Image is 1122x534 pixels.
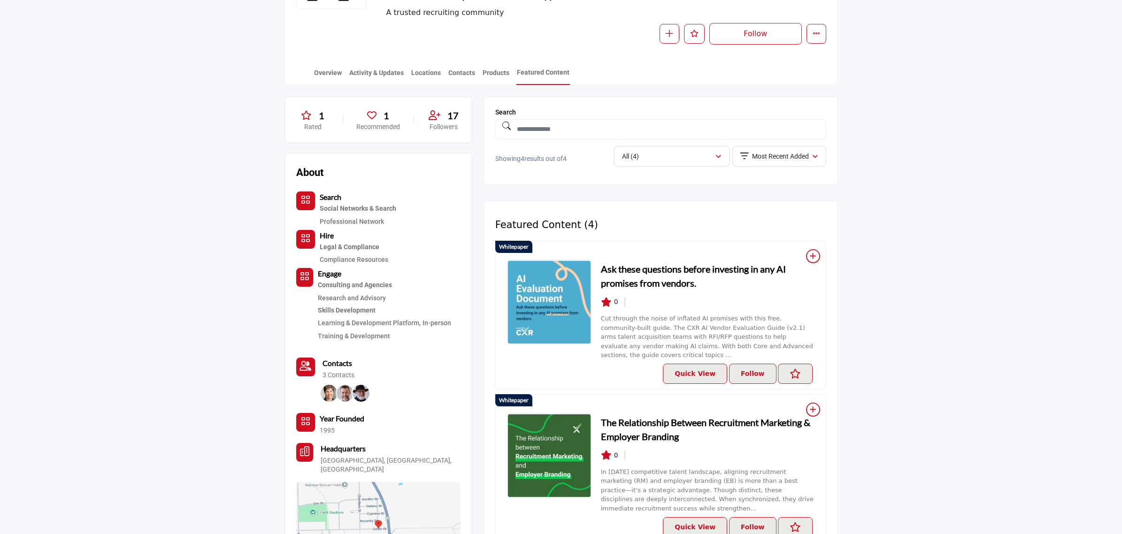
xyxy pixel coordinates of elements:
[601,262,815,290] a: Ask these questions before investing in any AI promises from vendors.
[499,396,529,404] p: Whitepaper
[778,364,813,384] button: Liked Resource
[684,24,705,44] button: Like
[495,154,608,164] p: Showing results out of
[320,256,388,263] a: Compliance Resources
[482,68,510,84] a: Products
[318,279,461,291] div: Expert services and agencies providing strategic advice and solutions in talent acquisition and m...
[499,243,529,251] p: Whitepaper
[601,415,815,443] a: The Relationship Between Recruitment Marketing & Employer Branding
[709,23,802,45] button: Follow
[337,385,354,402] img: Chris H.
[507,259,592,344] a: Ask these questions before investing in any AI promises from vendors.
[507,413,592,497] a: The Relationship Between Recruitment Marketing & Employer Branding
[563,155,567,162] span: 4
[314,68,342,84] a: Overview
[318,270,341,278] a: Engage
[495,219,598,231] h2: Featured Content (4)
[321,456,461,474] p: [GEOGRAPHIC_DATA], [GEOGRAPHIC_DATA], [GEOGRAPHIC_DATA]
[411,68,441,84] a: Locations
[296,358,315,376] button: Contact-Employee Icon
[495,108,826,116] h1: Search
[601,315,813,359] a: Cut through the noise of inflated AI promises with this free, community-built guide. The CXR AI V...
[614,450,618,460] span: 0
[384,108,389,122] span: 1
[386,7,686,18] span: A trusted recruiting community
[320,241,388,253] a: Legal & Compliance
[729,364,776,384] button: Follow
[516,68,570,85] a: Featured Content
[663,364,727,384] button: Quick View
[318,305,461,317] div: Programs and platforms focused on the development and enhancement of professional skills and comp...
[741,369,765,379] p: Follow
[601,468,814,512] a: In [DATE] competitive talent landscape, aligning recruitment marketing (RM) and employer branding...
[296,191,315,210] button: Category Icon
[752,152,809,161] p: Most Recent Added
[320,241,388,253] div: Resources and services ensuring recruitment practices comply with legal and regulatory requirements.
[320,192,341,201] b: Search
[318,319,421,327] a: Learning & Development Platform,
[318,269,341,278] b: Engage
[427,122,461,132] p: Followers
[320,203,396,215] div: Platforms that combine social networking and search capabilities for recruitment and professional...
[296,230,315,249] button: Category Icon
[296,443,313,462] button: Headquarter icon
[321,443,366,454] b: Headquarters
[732,146,826,167] button: Most Recent Added
[318,294,386,302] a: Research and Advisory
[321,385,338,402] img: Barb R.
[448,68,476,84] a: Contacts
[296,165,323,180] h2: About
[521,155,524,162] span: 4
[320,218,384,225] a: Professional Network
[320,232,334,240] a: Hire
[320,194,341,201] a: Search
[323,371,354,380] a: 3 Contacts
[353,385,369,402] img: Gerry C.
[349,68,404,84] a: Activity & Updates
[318,279,461,291] a: Consulting and Agencies
[296,122,330,132] p: Rated
[323,359,352,367] b: Contacts
[296,358,315,376] a: Link of redirect to contact page
[356,122,400,132] p: Recommended
[320,231,334,240] b: Hire
[622,152,639,161] p: All (4)
[320,413,364,424] b: Year Founded
[507,413,591,498] img: The Relationship Between Recruitment Marketing & Employer Branding
[614,297,618,307] span: 0
[320,426,335,435] p: 1995
[296,268,313,287] button: Category Icon
[320,203,396,215] a: Social Networks & Search
[296,413,315,432] button: No of member icon
[675,369,715,379] p: Quick View
[447,108,459,122] span: 17
[741,522,765,532] p: Follow
[675,522,715,532] p: Quick View
[614,146,730,167] button: All (4)
[319,108,324,122] span: 1
[323,358,352,369] a: Contacts
[318,305,461,317] a: Skills Development
[807,24,826,44] button: More details
[507,260,591,344] img: Ask these questions before investing in any AI promises from vendors.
